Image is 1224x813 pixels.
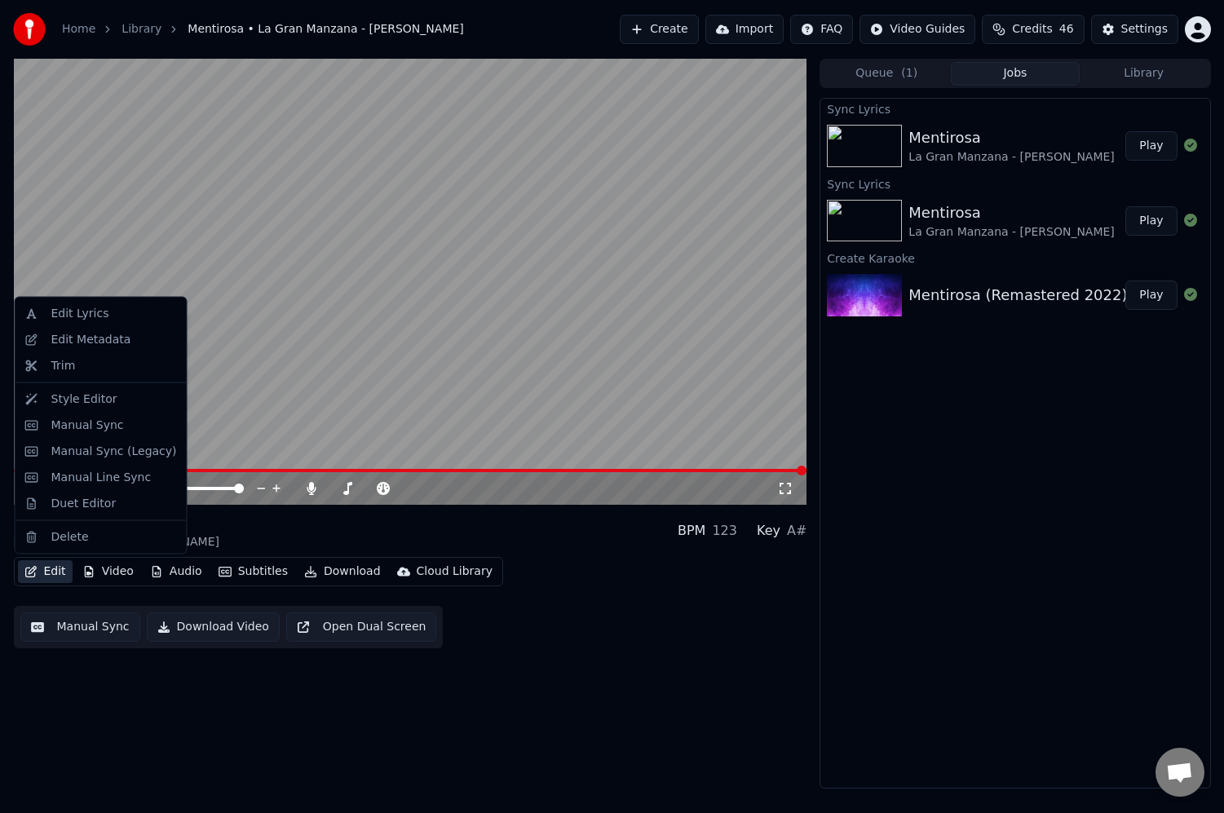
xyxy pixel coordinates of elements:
[62,21,464,38] nav: breadcrumb
[212,560,294,583] button: Subtitles
[790,15,853,44] button: FAQ
[678,521,705,541] div: BPM
[51,528,89,545] div: Delete
[14,511,220,534] div: Mentirosa
[147,612,280,642] button: Download Video
[51,331,131,347] div: Edit Metadata
[76,560,140,583] button: Video
[705,15,784,44] button: Import
[822,62,951,86] button: Queue
[14,534,220,550] div: La Gran Manzana - [PERSON_NAME]
[908,224,1115,241] div: La Gran Manzana - [PERSON_NAME]
[908,126,1115,149] div: Mentirosa
[286,612,437,642] button: Open Dual Screen
[1080,62,1209,86] button: Library
[757,521,780,541] div: Key
[1059,21,1074,38] span: 46
[298,560,387,583] button: Download
[820,99,1209,118] div: Sync Lyrics
[908,149,1115,166] div: La Gran Manzana - [PERSON_NAME]
[1156,748,1204,797] a: Open chat
[51,495,117,511] div: Duet Editor
[982,15,1084,44] button: Credits46
[1091,15,1178,44] button: Settings
[1012,21,1052,38] span: Credits
[51,443,177,459] div: Manual Sync (Legacy)
[144,560,209,583] button: Audio
[1125,281,1177,310] button: Play
[18,560,73,583] button: Edit
[859,15,975,44] button: Video Guides
[13,13,46,46] img: youka
[417,563,493,580] div: Cloud Library
[820,174,1209,193] div: Sync Lyrics
[51,391,117,407] div: Style Editor
[122,21,161,38] a: Library
[51,469,152,485] div: Manual Line Sync
[20,612,140,642] button: Manual Sync
[951,62,1080,86] button: Jobs
[1125,206,1177,236] button: Play
[188,21,463,38] span: Mentirosa • La Gran Manzana - [PERSON_NAME]
[787,521,806,541] div: A#
[620,15,699,44] button: Create
[712,521,737,541] div: 123
[908,284,1127,307] div: Mentirosa (Remastered 2022)
[1125,131,1177,161] button: Play
[1121,21,1168,38] div: Settings
[820,248,1209,267] div: Create Karaoke
[51,306,109,322] div: Edit Lyrics
[901,65,917,82] span: ( 1 )
[51,357,76,373] div: Trim
[908,201,1115,224] div: Mentirosa
[51,417,124,433] div: Manual Sync
[62,21,95,38] a: Home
